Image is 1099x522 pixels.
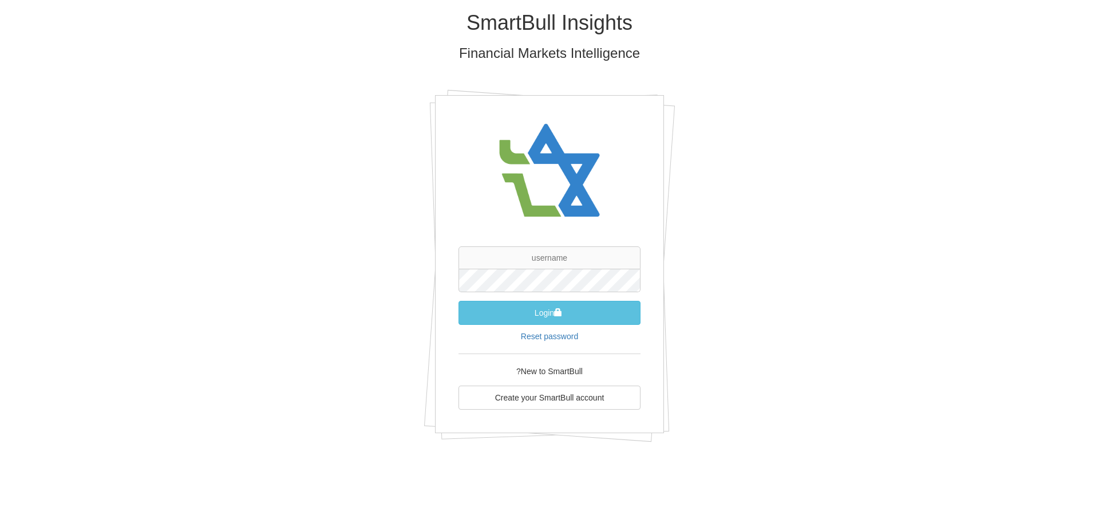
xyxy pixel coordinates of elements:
button: Login [458,301,641,325]
input: username [458,246,641,269]
a: Create your SmartBull account [458,386,641,410]
img: avatar [492,113,607,229]
h1: SmartBull Insights [215,11,884,34]
a: Reset password [521,332,578,341]
span: New to SmartBull? [516,367,583,376]
h3: Financial Markets Intelligence [215,46,884,61]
